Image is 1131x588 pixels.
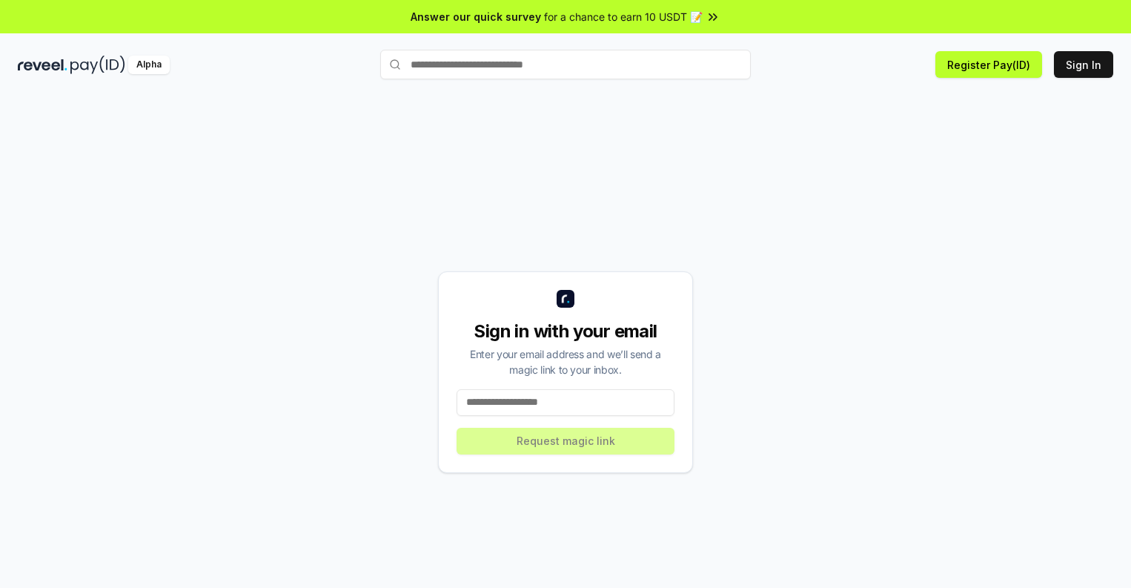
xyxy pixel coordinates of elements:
div: Alpha [128,56,170,74]
img: pay_id [70,56,125,74]
img: logo_small [557,290,574,308]
span: Answer our quick survey [411,9,541,24]
button: Register Pay(ID) [935,51,1042,78]
div: Sign in with your email [457,320,674,343]
div: Enter your email address and we’ll send a magic link to your inbox. [457,346,674,377]
button: Sign In [1054,51,1113,78]
img: reveel_dark [18,56,67,74]
span: for a chance to earn 10 USDT 📝 [544,9,703,24]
